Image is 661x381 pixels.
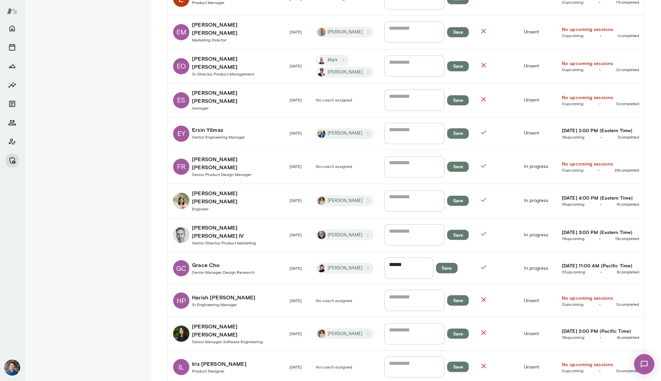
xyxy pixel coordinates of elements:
a: 0upcoming [562,67,583,72]
h6: [PERSON_NAME] [PERSON_NAME] [192,21,279,37]
a: 0completed [616,301,639,306]
img: Nancy Alsip [318,329,326,338]
a: 0upcoming [562,301,583,306]
a: No upcoming sessions [562,94,639,101]
td: In progress [519,252,556,284]
td: In progress [519,218,556,252]
a: No upcoming sessions [562,26,639,33]
a: HPHarish [PERSON_NAME]Sr Engineering Manager [173,292,279,309]
span: [DATE] [290,331,302,335]
span: 19 upcoming [562,235,584,241]
span: • [562,134,639,140]
span: [PERSON_NAME] [324,198,366,204]
h6: [PERSON_NAME] [PERSON_NAME] [192,55,279,71]
div: Nancy Alsip[PERSON_NAME] [316,195,374,206]
span: 0 completed [616,301,639,306]
td: Unsent [519,284,556,317]
button: Save [447,196,469,206]
span: [DATE] [290,164,302,169]
a: 0upcoming [562,33,583,38]
span: 0 upcoming [562,67,583,72]
a: [DATE] 2:00 PM (Eastern Time) [562,127,639,134]
button: Save [447,162,469,172]
span: [PERSON_NAME] [324,130,366,137]
img: Jay Floyd [318,129,326,138]
h6: No upcoming sessions [562,60,639,67]
button: Client app [5,135,19,148]
span: Senior Engineering Manager [192,135,245,139]
span: No coach assigned [316,164,352,169]
h6: [PERSON_NAME] [PERSON_NAME] IV [192,223,279,239]
a: 0upcoming [562,167,583,173]
a: [DATE] 11:00 AM (Pacific Time) [562,262,639,269]
h6: Ersin Yilmaz [192,126,245,134]
a: George Baier IV[PERSON_NAME] [PERSON_NAME] IVSenior Director, Product Marketing [173,223,279,246]
td: Unsent [519,49,556,83]
span: 0 completed [616,67,639,72]
span: • [562,301,639,306]
button: Save [447,95,469,106]
div: EY [173,125,189,142]
img: Leigh Allen-Arredondo [318,264,326,272]
img: Raj Manghani [318,68,326,76]
div: Nick Gould[PERSON_NAME] [316,229,374,240]
span: 0 upcoming [562,33,583,38]
span: 16 upcoming [562,201,584,207]
div: Nancy Alsip[PERSON_NAME] [316,328,374,339]
div: ES [173,92,189,108]
h6: Harish [PERSON_NAME] [192,293,255,301]
img: Nick Gould [318,231,326,239]
a: GCGrace ChoSenior Manager, Design Research [173,260,279,276]
span: 6 completed [617,201,639,207]
span: 1 completed [617,33,639,38]
span: Marketing Director [192,37,226,42]
span: 7 completed [617,134,639,140]
span: 23 upcoming [562,269,585,274]
span: [DATE] [290,97,302,102]
a: ILIris [PERSON_NAME]Product Designer [173,359,279,375]
span: [PERSON_NAME] [324,69,366,76]
span: 19 completed [615,235,639,241]
a: [DATE] 4:00 PM (Eastern Time) [562,195,639,201]
button: Documents [5,97,19,111]
span: • [562,334,639,340]
img: Nancy Alsip [318,197,326,205]
div: FR [173,158,189,175]
span: 18 upcoming [562,334,584,340]
h6: No upcoming sessions [562,294,639,301]
td: In progress [519,150,556,184]
img: Alex Yu [4,359,20,376]
span: manager [192,106,209,110]
span: [DATE] [290,364,302,369]
div: Kevin Au[PERSON_NAME] [316,27,374,37]
a: 0completed [616,101,639,106]
h6: [DATE] 2:00 PM (Pacific Time) [562,327,639,334]
span: [DATE] [290,232,302,237]
a: [DATE] 3:00 PM (Eastern Time) [562,229,639,235]
span: [PERSON_NAME] [324,29,366,35]
h6: Grace Cho [192,261,255,269]
button: Home [5,22,19,35]
a: ES[PERSON_NAME] [PERSON_NAME]manager [173,89,279,112]
a: 16upcoming [562,201,584,207]
span: 8 completed [617,269,639,274]
span: Sr. Director, Product Management [192,71,254,76]
h6: [PERSON_NAME] [PERSON_NAME] [192,189,279,205]
span: 0 completed [616,368,639,373]
a: 0completed [616,67,639,72]
a: 0upcoming [562,368,583,373]
span: Sr Engineering Manager [192,302,237,306]
button: Manage [5,154,19,167]
a: 29completed [614,167,639,173]
a: 0completed [616,368,639,373]
a: 18upcoming [562,134,584,140]
td: In progress [519,184,556,218]
span: • [562,33,639,38]
button: Growth Plan [5,59,19,73]
a: 0upcoming [562,101,583,106]
a: 19upcoming [562,235,584,241]
button: Save [447,61,469,71]
button: Sessions [5,40,19,54]
h6: [PERSON_NAME] [PERSON_NAME] [192,322,279,338]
